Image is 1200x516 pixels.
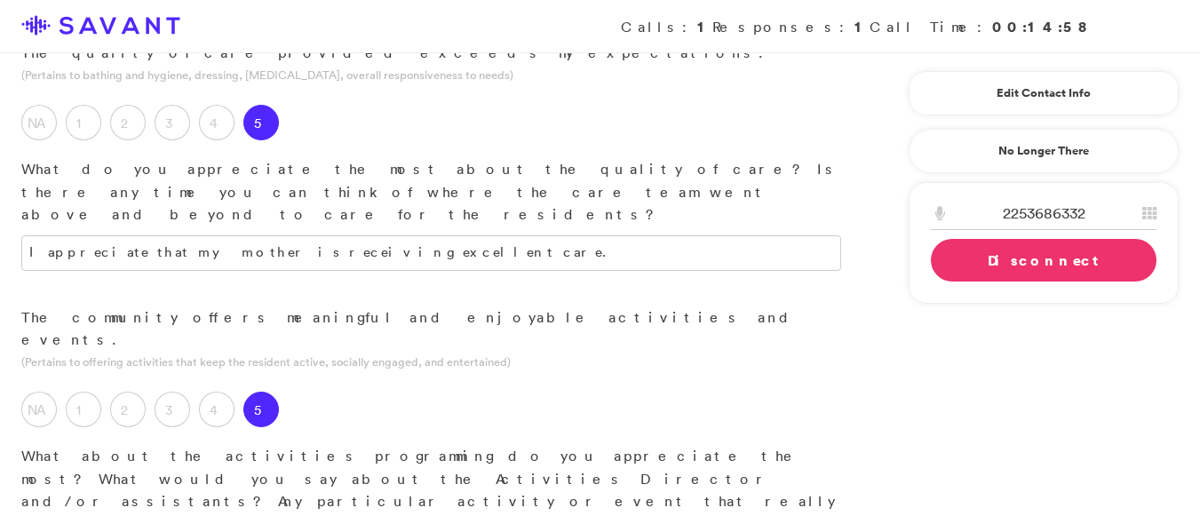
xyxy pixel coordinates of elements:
a: Disconnect [931,239,1156,282]
label: 4 [199,392,234,427]
label: 1 [66,105,101,140]
p: What do you appreciate the most about the quality of care? Is there any time you can think of whe... [21,158,841,226]
label: NA [21,392,57,427]
label: 4 [199,105,234,140]
label: 5 [243,392,279,427]
strong: 1 [697,17,712,36]
label: 2 [110,105,146,140]
p: The community offers meaningful and enjoyable activities and events. [21,306,841,352]
p: The quality of care provided exceeds my expectations. [21,42,841,65]
strong: 00:14:58 [992,17,1090,36]
label: 3 [155,392,190,427]
label: NA [21,105,57,140]
label: 3 [155,105,190,140]
p: (Pertains to offering activities that keep the resident active, socially engaged, and entertained) [21,353,841,370]
label: 1 [66,392,101,427]
strong: 1 [854,17,870,36]
a: No Longer There [909,129,1179,173]
label: 2 [110,392,146,427]
p: (Pertains to bathing and hygiene, dressing, [MEDICAL_DATA], overall responsiveness to needs) [21,67,841,83]
label: 5 [243,105,279,140]
a: Edit Contact Info [931,79,1156,107]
